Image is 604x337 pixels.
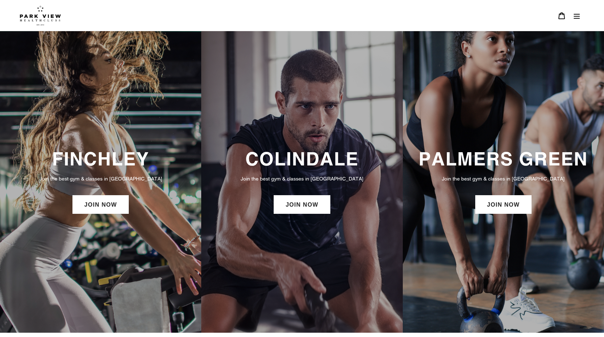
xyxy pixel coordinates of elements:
[569,8,584,23] button: Menu
[475,195,532,214] a: JOIN NOW: Palmers Green Membership
[7,175,194,183] p: Join the best gym & classes in [GEOGRAPHIC_DATA]
[410,175,597,183] p: Join the best gym & classes in [GEOGRAPHIC_DATA]
[208,175,395,183] p: Join the best gym & classes in [GEOGRAPHIC_DATA]
[208,148,395,170] h3: COLINDALE
[72,195,129,214] a: JOIN NOW: Finchley Membership
[20,5,61,25] img: Park view health clubs is a gym near you.
[274,195,330,214] a: JOIN NOW: Colindale Membership
[7,148,194,170] h3: FINCHLEY
[410,148,597,170] h3: PALMERS GREEN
